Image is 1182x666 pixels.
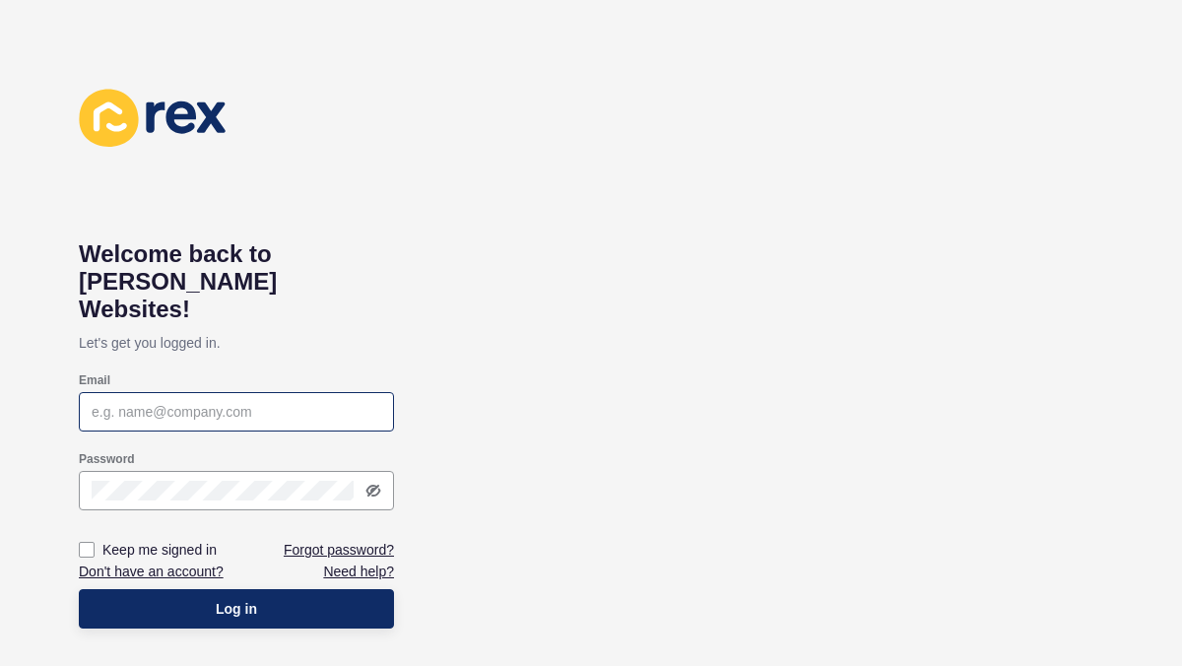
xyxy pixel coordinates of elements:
[102,540,217,560] label: Keep me signed in
[79,562,224,581] a: Don't have an account?
[79,372,110,388] label: Email
[216,599,257,619] span: Log in
[92,402,381,422] input: e.g. name@company.com
[79,323,394,363] p: Let's get you logged in.
[79,240,394,323] h1: Welcome back to [PERSON_NAME] Websites!
[323,562,394,581] a: Need help?
[79,451,135,467] label: Password
[284,540,394,560] a: Forgot password?
[79,589,394,629] button: Log in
